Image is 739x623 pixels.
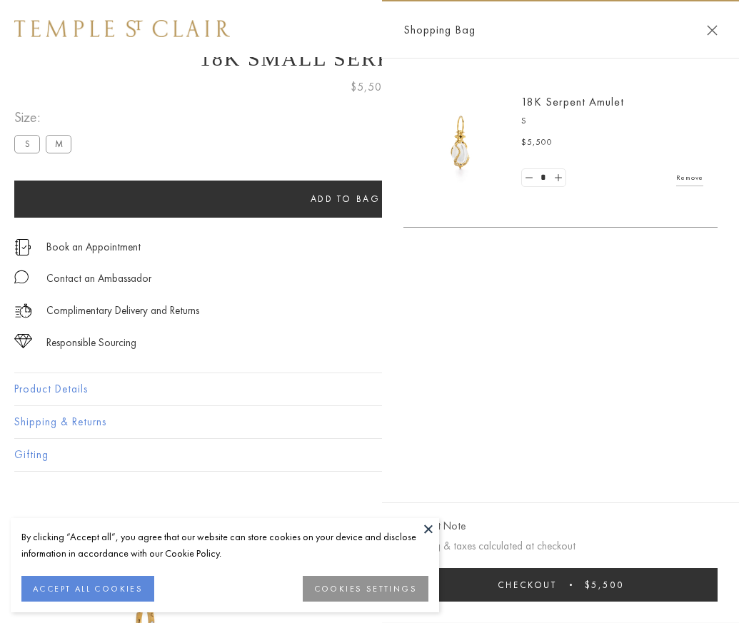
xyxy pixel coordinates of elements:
[303,576,428,602] button: COOKIES SETTINGS
[521,136,553,150] span: $5,500
[14,302,32,320] img: icon_delivery.svg
[551,169,565,187] a: Set quantity to 2
[21,529,428,562] div: By clicking “Accept all”, you agree that our website can store cookies on your device and disclos...
[14,270,29,284] img: MessageIcon-01_2.svg
[403,21,476,39] span: Shopping Bag
[14,334,32,348] img: icon_sourcing.svg
[14,239,31,255] img: icon_appointment.svg
[521,114,703,128] p: S
[676,170,703,186] a: Remove
[14,106,77,129] span: Size:
[46,239,141,255] a: Book an Appointment
[522,169,536,187] a: Set quantity to 0
[585,579,624,591] span: $5,500
[14,373,725,405] button: Product Details
[707,25,718,36] button: Close Shopping Bag
[46,135,71,153] label: M
[498,579,557,591] span: Checkout
[14,181,676,218] button: Add to bag
[21,576,154,602] button: ACCEPT ALL COOKIES
[403,537,718,555] p: Shipping & taxes calculated at checkout
[351,78,389,96] span: $5,500
[403,568,718,602] button: Checkout $5,500
[14,135,40,153] label: S
[521,94,624,109] a: 18K Serpent Amulet
[418,100,503,186] img: P51836-E11SERPPV
[14,406,725,438] button: Shipping & Returns
[14,439,725,471] button: Gifting
[46,270,151,288] div: Contact an Ambassador
[403,517,466,535] button: Add Gift Note
[14,20,230,37] img: Temple St. Clair
[46,302,199,320] p: Complimentary Delivery and Returns
[311,193,381,205] span: Add to bag
[46,334,136,352] div: Responsible Sourcing
[14,46,725,71] h1: 18K Small Serpent Amulet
